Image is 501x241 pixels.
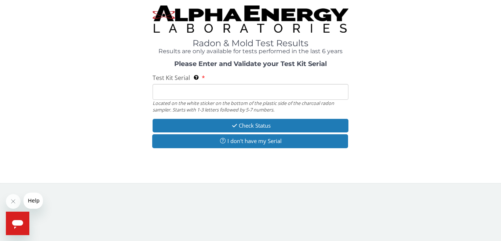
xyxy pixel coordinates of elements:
[6,212,29,235] iframe: Button to launch messaging window
[23,193,43,209] iframe: Message from company
[153,100,348,113] div: Located on the white sticker on the bottom of the plastic side of the charcoal radon sampler. Sta...
[153,119,348,132] button: Check Status
[6,194,21,209] iframe: Close message
[153,48,348,55] h4: Results are only available for tests performed in the last 6 years
[153,39,348,48] h1: Radon & Mold Test Results
[174,60,327,68] strong: Please Enter and Validate your Test Kit Serial
[153,6,348,33] img: TightCrop.jpg
[152,134,348,148] button: I don't have my Serial
[153,74,190,82] span: Test Kit Serial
